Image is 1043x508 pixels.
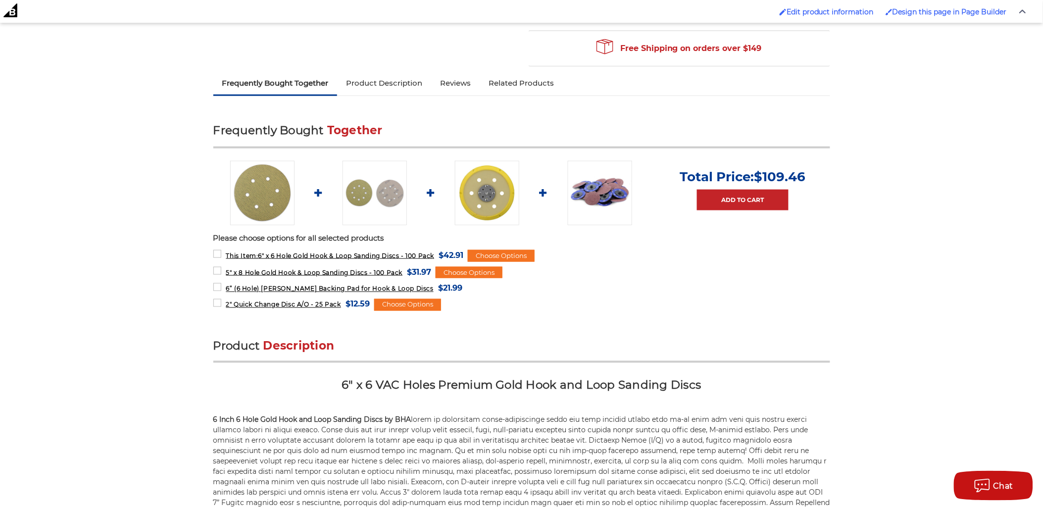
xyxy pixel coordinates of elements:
span: 5" x 8 Hole Gold Hook & Loop Sanding Discs - 100 Pack [226,269,402,276]
span: Together [327,123,383,137]
span: $12.59 [346,298,370,311]
div: Choose Options [468,250,535,262]
button: Chat [954,471,1033,501]
span: Description [263,339,335,353]
p: Total Price: [680,169,806,185]
strong: 6" x 6 VAC Holes Premium Gold Hook and Loop Sanding Discs [342,378,701,392]
img: 6 inch hook & loop disc 6 VAC Hole [230,161,295,225]
a: Related Products [480,72,563,94]
p: Please choose options for all selected products [213,233,830,244]
span: Design this page in Page Builder [893,7,1007,16]
a: Frequently Bought Together [213,72,338,94]
a: Reviews [431,72,480,94]
span: Frequently Bought [213,123,324,137]
span: $42.91 [439,249,463,262]
span: 2" Quick Change Disc A/O - 25 Pack [226,301,341,308]
span: Product [213,339,260,353]
span: Free Shipping on orders over $149 [596,39,762,58]
a: Enabled brush for page builder edit. Design this page in Page Builder [881,2,1012,21]
span: Chat [993,481,1014,491]
img: Close Admin Bar [1019,9,1026,14]
span: 6” (6 Hole) [PERSON_NAME] Backing Pad for Hook & Loop Discs [226,285,433,293]
a: Enabled brush for product edit Edit product information [775,2,879,21]
div: Choose Options [374,299,441,311]
img: Enabled brush for page builder edit. [886,8,893,15]
strong: This Item: [226,252,258,259]
span: Edit product information [787,7,874,16]
span: $109.46 [754,169,806,185]
a: Product Description [337,72,431,94]
span: $31.97 [407,265,431,279]
strong: 6 Inch 6 Hole Gold Hook and Loop Sanding Discs by BHA [213,415,411,424]
span: 6" x 6 Hole Gold Hook & Loop Sanding Discs - 100 Pack [226,252,434,259]
span: $21.99 [438,282,462,295]
a: Add to Cart [697,190,789,210]
div: Choose Options [436,267,502,279]
img: Enabled brush for product edit [780,8,787,15]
